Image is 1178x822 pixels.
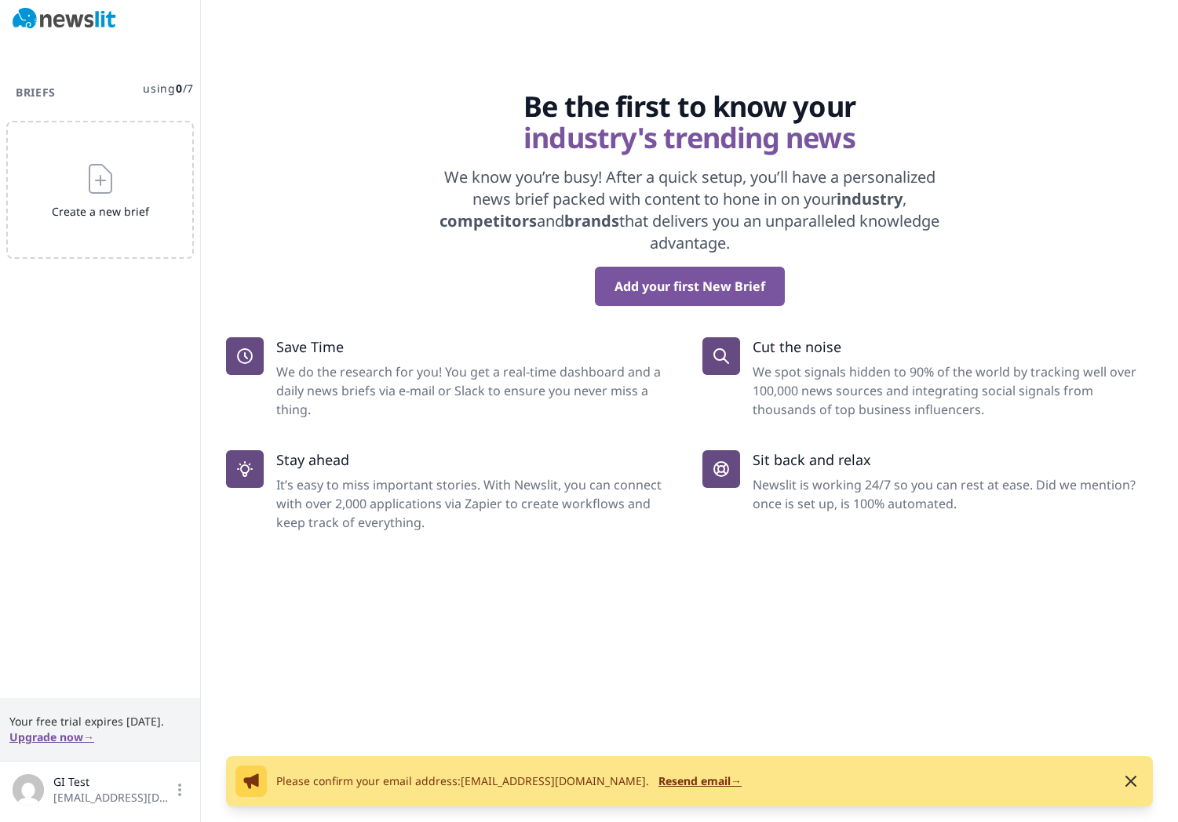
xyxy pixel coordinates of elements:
[564,210,619,231] strong: brands
[226,122,1153,154] span: industry's trending news
[83,729,94,744] span: →
[143,81,194,96] span: using / 7
[837,188,903,209] strong: industry
[6,121,194,259] button: Create a new brief
[9,729,94,745] button: Upgrade now
[753,450,1154,469] p: Sit back and relax
[276,450,677,469] p: Stay ahead
[9,714,191,729] span: Your free trial expires [DATE].
[658,773,742,789] button: Resend email
[46,204,155,220] span: Create a new brief
[276,773,652,788] span: Please confirm your email address: [EMAIL_ADDRESS][DOMAIN_NAME] .
[753,362,1154,419] dd: We spot signals hidden to 90% of the world by tracking well over 100,000 news sources and integra...
[53,774,172,790] span: GI Test
[426,166,954,254] p: We know you’re busy! After a quick setup, you’ll have a personalized news brief packed with conte...
[731,773,742,788] span: →
[276,362,677,419] dd: We do the research for you! You get a real-time dashboard and a daily news briefs via e-mail or S...
[6,85,65,100] h3: Briefs
[276,475,677,532] dd: It’s easy to miss important stories. With Newslit, you can connect with over 2,000 applications v...
[13,8,116,30] img: Newslit
[176,81,183,96] span: 0
[753,475,1154,513] dd: Newslit is working 24/7 so you can rest at ease. Did we mention? once is set up, is 100% automated.
[13,774,188,806] button: GI Test[EMAIL_ADDRESS][DOMAIN_NAME]
[595,267,785,306] button: Add your first New Brief
[276,337,677,356] p: Save Time
[53,790,172,806] span: [EMAIL_ADDRESS][DOMAIN_NAME]
[753,337,1154,356] p: Cut the noise
[226,91,1153,122] span: Be the first to know your
[439,210,537,231] strong: competitors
